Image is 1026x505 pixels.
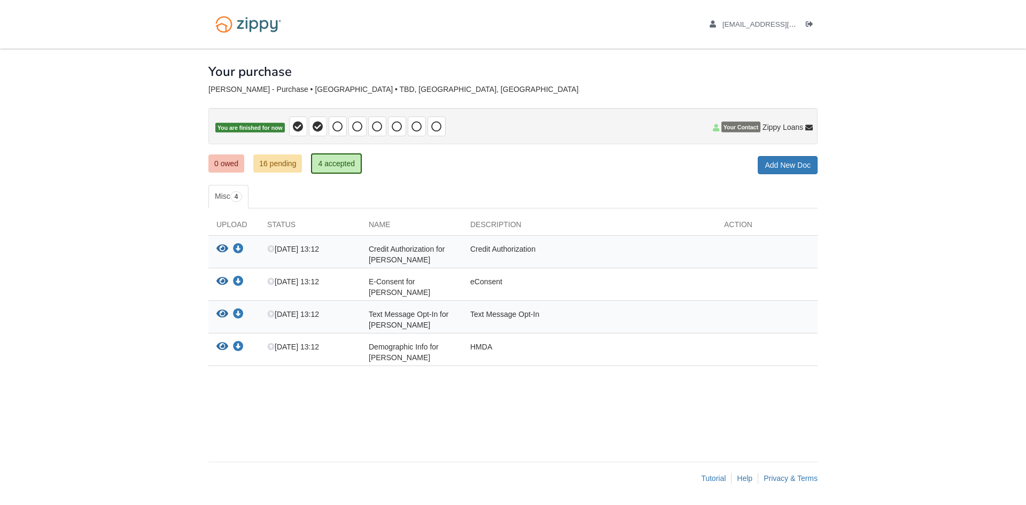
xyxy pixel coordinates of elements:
span: [DATE] 13:12 [267,310,319,318]
a: Add New Doc [758,156,818,174]
button: View E-Consent for Myranda Nevins [216,276,228,288]
span: [DATE] 13:12 [267,343,319,351]
a: Tutorial [701,474,726,483]
h1: Your purchase [208,65,292,79]
span: E-Consent for [PERSON_NAME] [369,277,430,297]
span: myrandanevins@gmail.com [722,20,845,28]
button: View Text Message Opt-In for Myranda Nevins [216,309,228,320]
a: Log out [806,20,818,31]
div: Description [462,219,716,235]
div: Name [361,219,462,235]
a: edit profile [710,20,845,31]
a: Misc [208,185,248,208]
button: View Demographic Info for Myranda Nevins [216,341,228,353]
div: HMDA [462,341,716,363]
img: Logo [208,11,288,38]
button: View Credit Authorization for Myranda Nevins [216,244,228,255]
div: eConsent [462,276,716,298]
a: Privacy & Terms [764,474,818,483]
a: Help [737,474,752,483]
div: Credit Authorization [462,244,716,265]
div: Text Message Opt-In [462,309,716,330]
div: Status [259,219,361,235]
div: Upload [208,219,259,235]
div: [PERSON_NAME] - Purchase • [GEOGRAPHIC_DATA] • TBD, [GEOGRAPHIC_DATA], [GEOGRAPHIC_DATA] [208,85,818,94]
span: Demographic Info for [PERSON_NAME] [369,343,439,362]
a: 16 pending [253,154,302,173]
a: Download E-Consent for Myranda Nevins [233,278,244,286]
span: 4 [230,191,243,202]
div: Action [716,219,818,235]
span: You are finished for now [215,123,285,133]
span: Your Contact [721,122,760,133]
span: Credit Authorization for [PERSON_NAME] [369,245,445,264]
a: 0 owed [208,154,244,173]
a: Download Credit Authorization for Myranda Nevins [233,245,244,254]
a: 4 accepted [311,153,362,174]
span: Zippy Loans [763,122,803,133]
span: Text Message Opt-In for [PERSON_NAME] [369,310,448,329]
span: [DATE] 13:12 [267,245,319,253]
a: Download Text Message Opt-In for Myranda Nevins [233,310,244,319]
span: [DATE] 13:12 [267,277,319,286]
a: Download Demographic Info for Myranda Nevins [233,343,244,352]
